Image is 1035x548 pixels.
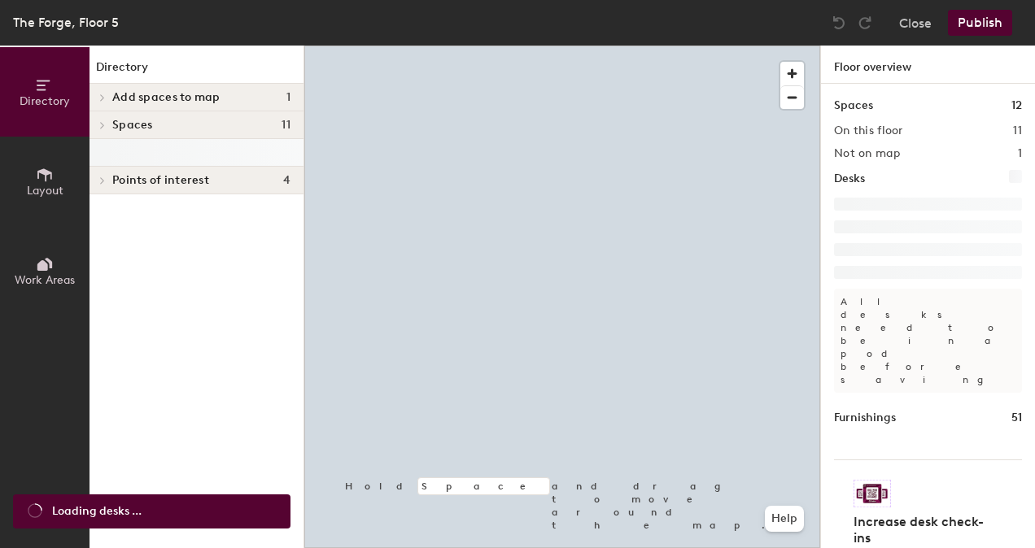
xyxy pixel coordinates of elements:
[27,184,63,198] span: Layout
[286,91,290,104] span: 1
[13,12,119,33] div: The Forge, Floor 5
[834,409,896,427] h1: Furnishings
[1018,147,1022,160] h2: 1
[831,15,847,31] img: Undo
[20,94,70,108] span: Directory
[112,91,221,104] span: Add spaces to map
[854,514,993,546] h4: Increase desk check-ins
[834,124,903,137] h2: On this floor
[834,147,900,160] h2: Not on map
[1013,124,1022,137] h2: 11
[948,10,1012,36] button: Publish
[15,273,75,287] span: Work Areas
[834,97,873,115] h1: Spaces
[112,174,209,187] span: Points of interest
[1011,97,1022,115] h1: 12
[282,119,290,132] span: 11
[857,15,873,31] img: Redo
[834,170,865,188] h1: Desks
[765,506,804,532] button: Help
[1011,409,1022,427] h1: 51
[899,10,932,36] button: Close
[283,174,290,187] span: 4
[112,119,153,132] span: Spaces
[834,289,1022,393] p: All desks need to be in a pod before saving
[821,46,1035,84] h1: Floor overview
[52,502,142,520] span: Loading desks ...
[90,59,304,84] h1: Directory
[854,480,891,507] img: Sticker logo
